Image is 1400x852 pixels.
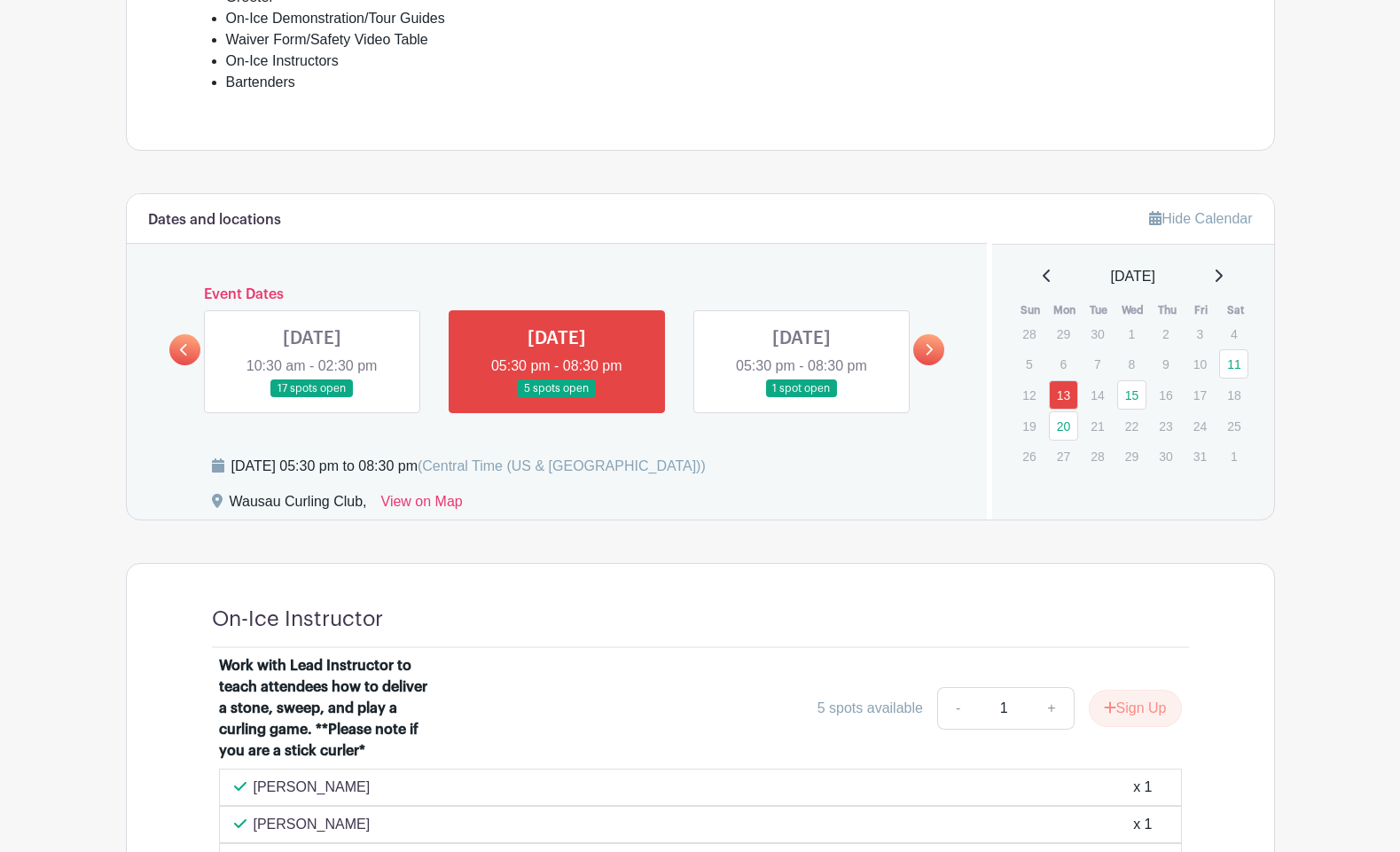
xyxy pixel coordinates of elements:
[226,51,1189,72] li: On-Ice Instructors
[1219,320,1248,348] p: 4
[1151,442,1180,470] p: 30
[219,655,439,762] div: Work with Lead Instructor to teach attendees how to deliver a stone, sweep, and play a curling ga...
[1029,687,1074,730] a: +
[1013,301,1048,319] th: Sun
[1083,381,1112,409] p: 14
[226,72,1189,93] li: Bartenders
[1185,350,1215,378] p: 10
[1083,412,1112,440] p: 21
[1014,381,1044,409] p: 12
[1185,301,1219,319] th: Fri
[200,286,914,303] h6: Event Dates
[231,456,706,477] div: [DATE] 05:30 pm to 08:30 pm
[1014,442,1044,470] p: 26
[1083,350,1112,378] p: 7
[1014,412,1044,440] p: 19
[1151,381,1180,409] p: 16
[1116,301,1151,319] th: Wed
[1133,814,1152,835] div: x 1
[1117,380,1146,410] a: 15
[1219,442,1248,470] p: 1
[1133,777,1152,798] div: x 1
[1219,381,1248,409] p: 18
[1048,301,1083,319] th: Mon
[1049,442,1078,470] p: 27
[381,491,463,520] a: View on Map
[1083,442,1112,470] p: 28
[1049,320,1078,348] p: 29
[1014,350,1044,378] p: 5
[1185,381,1215,409] p: 17
[1218,301,1253,319] th: Sat
[1117,412,1146,440] p: 22
[1185,320,1215,348] p: 3
[1049,380,1078,410] a: 13
[1185,442,1215,470] p: 31
[1219,349,1248,379] a: 11
[1151,350,1180,378] p: 9
[1219,412,1248,440] p: 25
[1049,411,1078,441] a: 20
[1014,320,1044,348] p: 28
[937,687,978,730] a: -
[1185,412,1215,440] p: 24
[1089,690,1182,727] button: Sign Up
[1150,301,1185,319] th: Thu
[1049,350,1078,378] p: 6
[1117,320,1146,348] p: 1
[226,29,1189,51] li: Waiver Form/Safety Video Table
[1083,320,1112,348] p: 30
[212,606,383,632] h4: On-Ice Instructor
[1117,442,1146,470] p: 29
[1117,350,1146,378] p: 8
[1111,266,1155,287] span: [DATE]
[1151,320,1180,348] p: 2
[817,698,923,719] div: 5 spots available
[230,491,367,520] div: Wausau Curling Club,
[1082,301,1116,319] th: Tue
[254,777,371,798] p: [PERSON_NAME]
[254,814,371,835] p: [PERSON_NAME]
[1149,211,1252,226] a: Hide Calendar
[148,212,281,229] h6: Dates and locations
[1151,412,1180,440] p: 23
[226,8,1189,29] li: On-Ice Demonstration/Tour Guides
[418,458,706,473] span: (Central Time (US & [GEOGRAPHIC_DATA]))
